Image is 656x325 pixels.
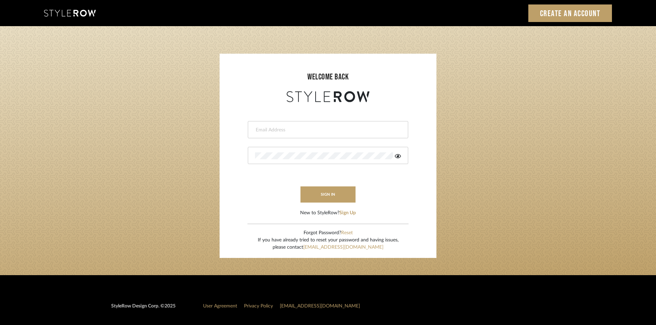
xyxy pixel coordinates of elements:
[303,245,383,250] a: [EMAIL_ADDRESS][DOMAIN_NAME]
[300,209,356,217] div: New to StyleRow?
[300,186,356,203] button: sign in
[226,71,430,83] div: welcome back
[339,209,356,217] button: Sign Up
[203,304,237,308] a: User Agreement
[280,304,360,308] a: [EMAIL_ADDRESS][DOMAIN_NAME]
[341,229,353,237] button: Reset
[258,229,399,237] div: Forgot Password?
[244,304,273,308] a: Privacy Policy
[111,303,176,315] div: StyleRow Design Corp. ©2025
[528,4,612,22] a: Create an Account
[255,127,399,133] input: Email Address
[258,237,399,251] div: If you have already tried to reset your password and having issues, please contact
